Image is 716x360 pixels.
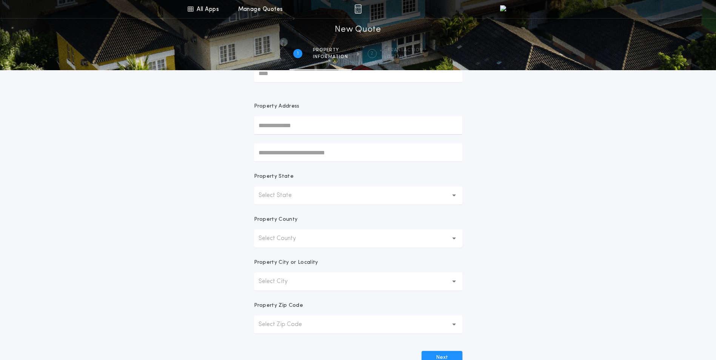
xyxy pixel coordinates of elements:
[259,277,300,286] p: Select City
[335,24,381,36] h1: New Quote
[371,51,373,57] h2: 2
[297,51,299,57] h2: 1
[387,54,423,60] span: details
[259,191,304,200] p: Select State
[500,5,526,13] img: vs-icon
[354,5,362,14] img: img
[254,302,303,309] p: Property Zip Code
[254,103,462,110] p: Property Address
[387,47,423,53] span: Transaction
[313,47,348,53] span: Property
[313,54,348,60] span: information
[259,320,314,329] p: Select Zip Code
[254,229,462,248] button: Select County
[254,315,462,334] button: Select Zip Code
[254,259,318,266] p: Property City or Locality
[254,173,294,180] p: Property State
[254,216,298,223] p: Property County
[259,234,308,243] p: Select County
[254,272,462,291] button: Select City
[254,186,462,205] button: Select State
[254,64,462,82] input: Prepared For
